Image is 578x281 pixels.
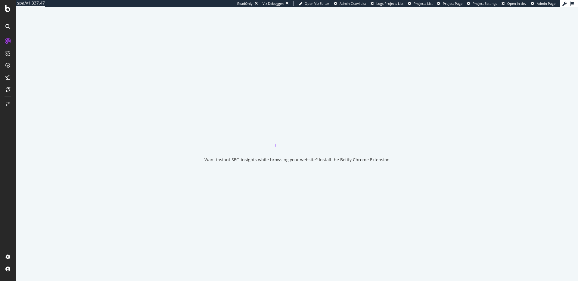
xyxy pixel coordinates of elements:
a: Logs Projects List [371,1,403,6]
span: Open in dev [507,1,527,6]
a: Admin Page [531,1,555,6]
a: Open Viz Editor [299,1,329,6]
div: animation [275,125,319,147]
span: Logs Projects List [376,1,403,6]
a: Projects List [408,1,433,6]
span: Open Viz Editor [305,1,329,6]
span: Admin Page [537,1,555,6]
a: Project Settings [467,1,497,6]
span: Admin Crawl List [340,1,366,6]
a: Open in dev [502,1,527,6]
span: Project Settings [473,1,497,6]
a: Project Page [437,1,462,6]
div: Viz Debugger: [263,1,284,6]
span: Project Page [443,1,462,6]
a: Admin Crawl List [334,1,366,6]
span: Projects List [414,1,433,6]
div: Want instant SEO insights while browsing your website? Install the Botify Chrome Extension [204,157,390,163]
div: ReadOnly: [237,1,253,6]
